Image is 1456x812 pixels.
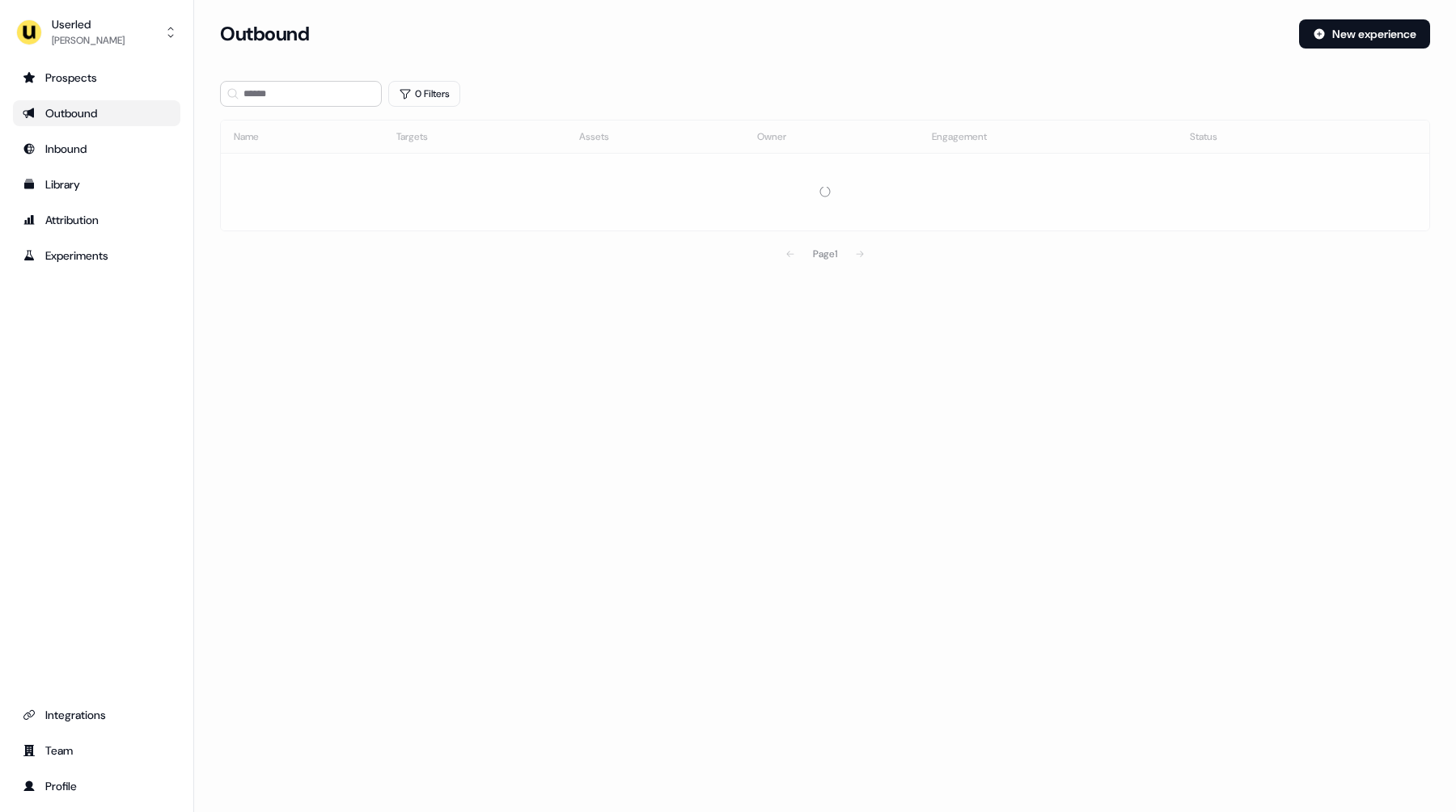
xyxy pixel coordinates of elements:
div: Inbound [23,141,171,157]
a: Go to integrations [13,702,180,728]
div: Prospects [23,70,171,86]
a: Go to Inbound [13,136,180,162]
a: Go to team [13,738,180,763]
a: Go to attribution [13,207,180,233]
button: New experience [1299,19,1430,49]
div: Profile [23,778,171,794]
button: 0 Filters [388,81,460,107]
a: Go to outbound experience [13,100,180,126]
div: Library [23,176,171,192]
a: Go to profile [13,773,180,799]
h3: Outbound [220,22,309,46]
div: Attribution [23,212,171,228]
a: Go to prospects [13,65,180,91]
div: Userled [52,16,125,32]
a: Go to templates [13,171,180,197]
div: [PERSON_NAME] [52,32,125,49]
button: Userled[PERSON_NAME] [13,13,180,52]
div: Integrations [23,707,171,723]
div: Outbound [23,105,171,121]
div: Team [23,742,171,759]
div: Experiments [23,247,171,264]
a: Go to experiments [13,243,180,269]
